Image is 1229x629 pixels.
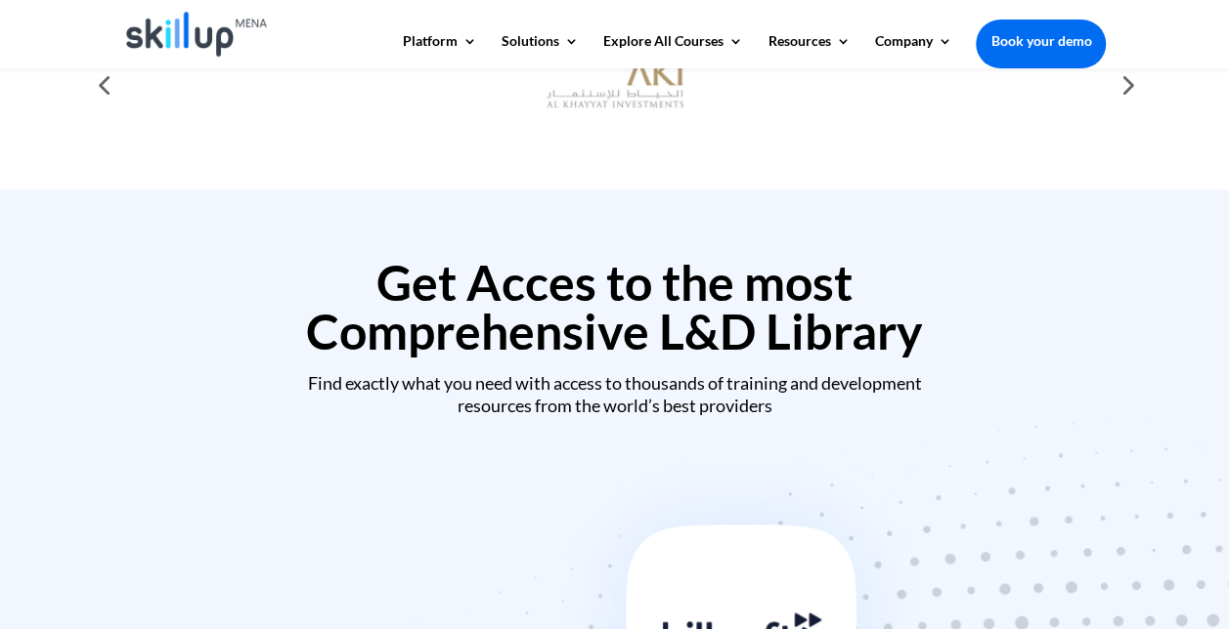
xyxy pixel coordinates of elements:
[123,372,1107,418] div: Find exactly what you need with access to thousands of training and development resources from th...
[874,34,951,67] a: Company
[403,34,477,67] a: Platform
[502,34,579,67] a: Solutions
[976,20,1106,63] a: Book your demo
[123,258,1107,365] h2: Get Acces to the most Comprehensive L&D Library
[768,34,850,67] a: Resources
[126,12,268,57] img: Skillup Mena
[903,418,1229,629] iframe: Chat Widget
[547,51,683,119] img: al khayyat investments logo
[603,34,743,67] a: Explore All Courses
